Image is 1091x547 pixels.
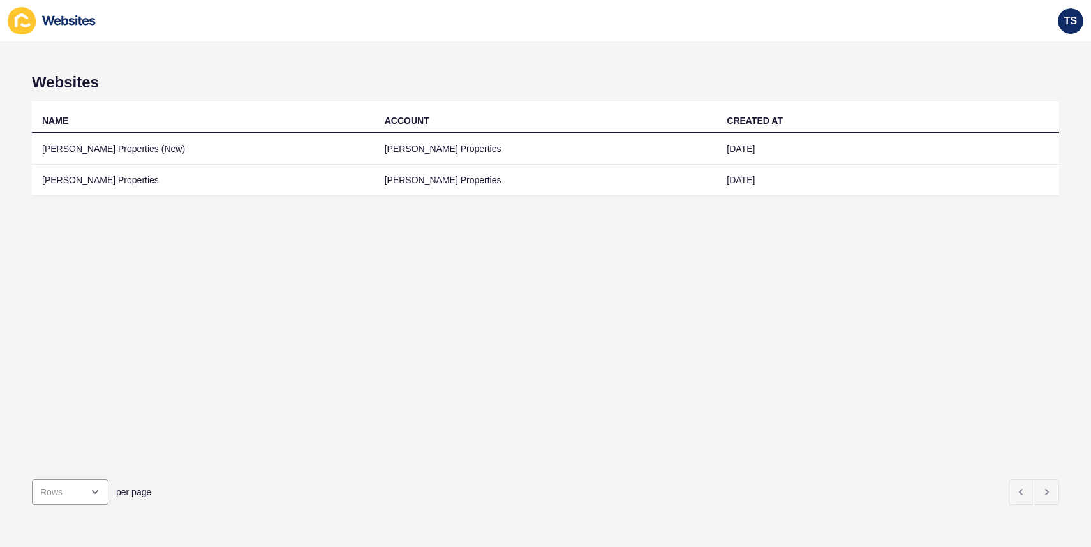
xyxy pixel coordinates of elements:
[385,114,429,127] div: ACCOUNT
[32,73,1059,91] h1: Websites
[32,479,108,505] div: open menu
[716,133,1059,165] td: [DATE]
[375,133,717,165] td: [PERSON_NAME] Properties
[375,165,717,196] td: [PERSON_NAME] Properties
[727,114,783,127] div: CREATED AT
[32,133,375,165] td: [PERSON_NAME] Properties (New)
[42,114,68,127] div: NAME
[716,165,1059,196] td: [DATE]
[32,165,375,196] td: [PERSON_NAME] Properties
[1064,15,1077,27] span: TS
[116,486,151,498] span: per page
